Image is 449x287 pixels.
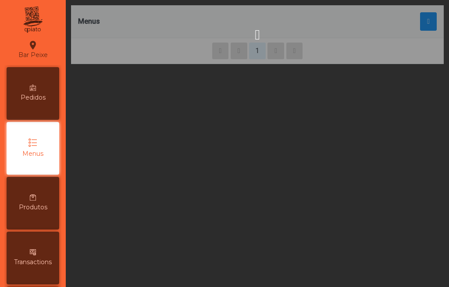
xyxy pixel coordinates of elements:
i: location_on [28,40,38,50]
img: qpiato [22,4,43,35]
span: Pedidos [21,93,46,102]
span: Produtos [19,203,47,212]
div: Bar Peixe [18,39,48,61]
span: Transactions [14,258,52,267]
span: Menus [22,149,43,158]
